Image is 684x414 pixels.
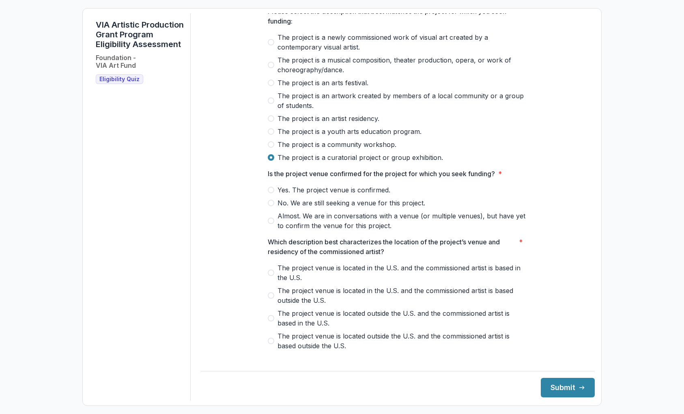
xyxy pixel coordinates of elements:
span: The project is an artwork created by members of a local community or a group of students. [277,91,527,110]
span: The project venue is located outside the U.S. and the commissioned artist is based outside the U.S. [277,331,527,351]
span: The project is an artist residency. [277,114,379,123]
h2: Foundation - VIA Art Fund [96,54,136,69]
span: The project is a newly commissioned work of visual art created by a contemporary visual artist. [277,32,527,52]
span: The project is a curatorial project or group exhibition. [277,153,443,162]
span: The project is an arts festival. [277,78,368,88]
p: Is the project venue confirmed for the project for which you seek funding? [268,169,495,179]
span: No. We are still seeking a venue for this project. [277,198,425,208]
span: Eligibility Quiz [99,76,140,83]
span: The project is a youth arts education program. [277,127,422,136]
span: Yes. The project venue is confirmed. [277,185,390,195]
span: The project venue is located in the U.S. and the commissioned artist is based outside the U.S. [277,286,527,305]
span: The project venue is located outside the U.S. and the commissioned artist is based in the U.S. [277,308,527,328]
p: Which description best characterizes the location of the project’s venue and residency of the com... [268,237,516,257]
span: The project is a musical composition, theater production, opera, or work of choreography/dance. [277,55,527,75]
h1: VIA Artistic Production Grant Program Eligibility Assessment [96,20,184,49]
span: The project venue is located in the U.S. and the commissioned artist is based in the U.S. [277,263,527,282]
span: The project is a community workshop. [277,140,396,149]
span: Almost. We are in conversations with a venue (or multiple venues), but have yet to confirm the ve... [277,211,527,231]
p: Please select the description that best matches the project for which you seek funding: [268,6,516,26]
button: Submit [541,378,595,397]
